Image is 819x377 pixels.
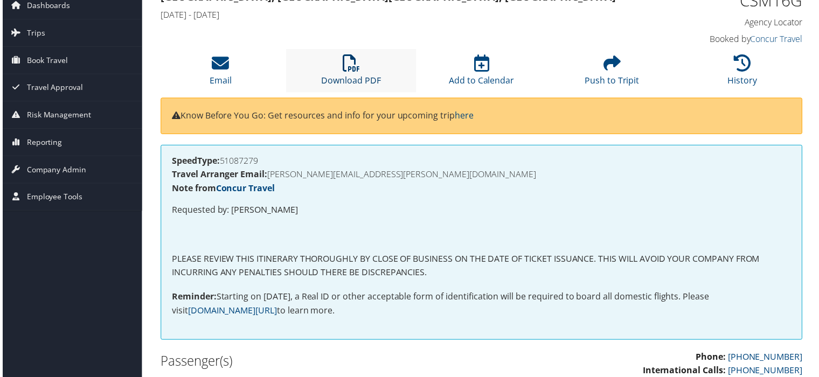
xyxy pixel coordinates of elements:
[170,169,266,181] strong: Travel Arranger Email:
[752,33,804,45] a: Concur Travel
[24,19,43,46] span: Trips
[24,184,80,211] span: Employee Tools
[24,157,84,184] span: Company Admin
[321,60,380,86] a: Download PDF
[24,74,81,101] span: Travel Approval
[449,60,515,86] a: Add to Calendar
[655,16,804,28] h4: Agency Locator
[186,306,276,318] a: [DOMAIN_NAME][URL]
[170,183,274,195] strong: Note from
[214,183,274,195] a: Concur Travel
[455,110,474,122] a: here
[159,9,639,20] h4: [DATE] - [DATE]
[24,102,89,129] span: Risk Management
[170,171,793,179] h4: [PERSON_NAME][EMAIL_ADDRESS][PERSON_NAME][DOMAIN_NAME]
[730,353,804,365] a: [PHONE_NUMBER]
[730,60,759,86] a: History
[170,291,793,319] p: Starting on [DATE], a Real ID or other acceptable form of identification will be required to boar...
[159,354,474,372] h2: Passenger(s)
[697,353,727,365] strong: Phone:
[655,33,804,45] h4: Booked by
[170,155,218,167] strong: SpeedType:
[170,253,793,281] p: PLEASE REVIEW THIS ITINERARY THOROUGHLY BY CLOSE OF BUSINESS ON THE DATE OF TICKET ISSUANCE. THIS...
[170,204,793,218] p: Requested by: [PERSON_NAME]
[170,157,793,165] h4: 51087279
[586,60,641,86] a: Push to Tripit
[170,109,793,123] p: Know Before You Go: Get resources and info for your upcoming trip
[208,60,230,86] a: Email
[24,129,60,156] span: Reporting
[24,47,66,74] span: Book Travel
[170,292,215,304] strong: Reminder:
